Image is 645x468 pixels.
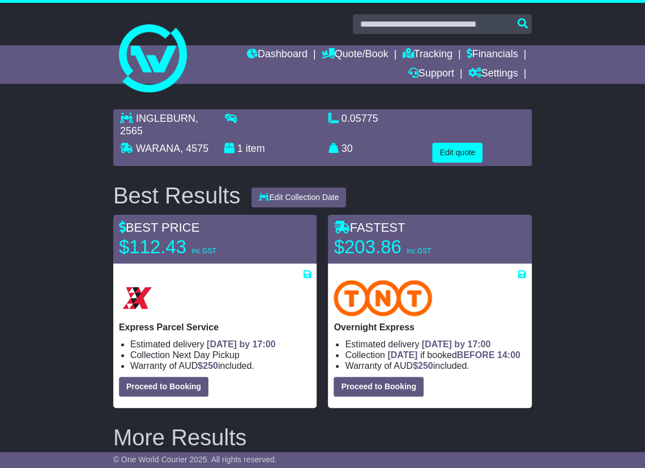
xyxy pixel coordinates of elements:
div: Best Results [108,183,246,208]
span: 30 [341,143,353,154]
li: Estimated delivery [345,339,526,350]
button: Edit Collection Date [251,188,346,207]
span: © One World Courier 2025. All rights reserved. [113,455,277,464]
span: [DATE] by 17:00 [207,339,276,349]
li: Collection [345,350,526,360]
span: [DATE] [387,350,417,360]
li: Warranty of AUD included. [345,360,526,371]
p: Overnight Express [334,322,526,333]
button: Edit quote [432,143,482,163]
span: BEST PRICE [119,220,199,235]
button: Proceed to Booking [119,377,208,397]
p: $112.43 [119,236,260,258]
a: Tracking [402,45,452,65]
span: item [246,143,265,154]
span: 250 [203,361,218,371]
span: INGLEBURN [136,113,195,124]
span: Next Day Pickup [173,350,240,360]
a: Financials [466,45,518,65]
li: Estimated delivery [130,339,311,350]
span: $ [413,361,433,371]
img: TNT Domestic: Overnight Express [334,280,432,316]
span: FASTEST [334,220,405,235]
span: inc GST [407,247,431,255]
span: WARANA [136,143,180,154]
span: 1 [237,143,243,154]
h2: More Results [113,425,532,450]
span: inc GST [191,247,216,255]
span: , 2565 [120,113,198,137]
img: Border Express: Express Parcel Service [119,280,155,316]
button: Proceed to Booking [334,377,423,397]
span: 0.05775 [341,113,378,124]
span: if booked [387,350,520,360]
span: $ [198,361,218,371]
span: 14:00 [497,350,520,360]
span: 250 [418,361,433,371]
a: Dashboard [247,45,307,65]
li: Collection [130,350,311,360]
span: , 4575 [180,143,208,154]
li: Warranty of AUD included. [130,360,311,371]
span: BEFORE [457,350,495,360]
a: Quote/Book [322,45,388,65]
p: Express Parcel Service [119,322,311,333]
a: Support [408,65,454,84]
span: [DATE] by 17:00 [422,339,491,349]
a: Settings [468,65,518,84]
p: $203.86 [334,236,475,258]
